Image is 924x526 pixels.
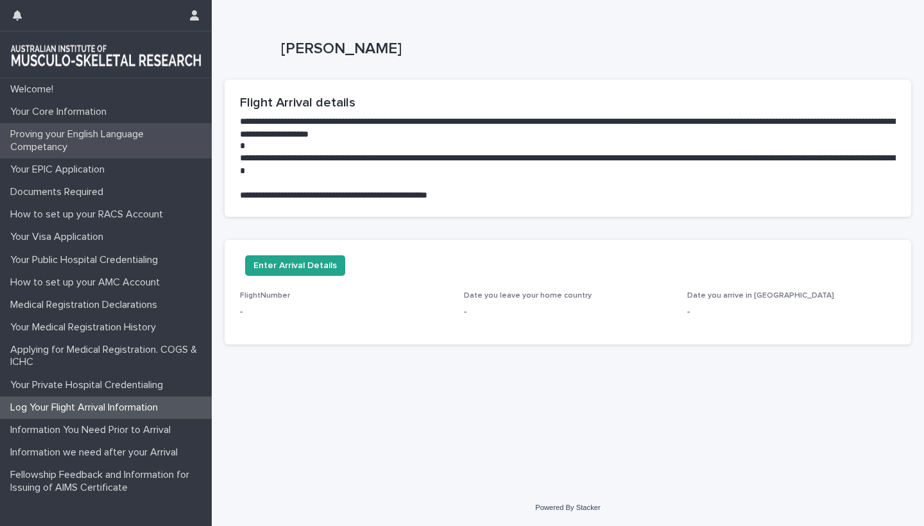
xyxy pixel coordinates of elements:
span: Enter Arrival Details [253,259,337,272]
p: Your Medical Registration History [5,321,166,334]
p: Your Core Information [5,106,117,118]
p: Your Visa Application [5,231,114,243]
p: Welcome! [5,83,64,96]
span: Date you leave your home country [464,292,592,300]
p: - [464,305,672,319]
p: Medical Registration Declarations [5,299,167,311]
p: - [240,305,449,319]
p: Information You Need Prior to Arrival [5,424,181,436]
p: Your Public Hospital Credentialing [5,254,168,266]
p: Applying for Medical Registration. COGS & ICHC [5,344,212,368]
p: Information we need after your Arrival [5,446,188,459]
p: Your Private Hospital Credentialing [5,379,173,391]
p: Log Your Flight Arrival Information [5,402,168,414]
p: How to set up your AMC Account [5,276,170,289]
a: Powered By Stacker [535,504,600,511]
img: 1xcjEmqDTcmQhduivVBy [10,42,201,67]
p: Your EPIC Application [5,164,115,176]
p: Proving your English Language Competancy [5,128,212,153]
h2: Flight Arrival details [240,95,896,110]
span: Date you arrive in [GEOGRAPHIC_DATA] [687,292,834,300]
p: Documents Required [5,186,114,198]
p: Fellowship Feedback and Information for Issuing of AIMS Certificate [5,469,212,493]
p: How to set up your RACS Account [5,208,173,221]
button: Enter Arrival Details [245,255,345,276]
p: [PERSON_NAME] [281,40,906,58]
p: - [687,305,896,319]
span: FlightNumber [240,292,290,300]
